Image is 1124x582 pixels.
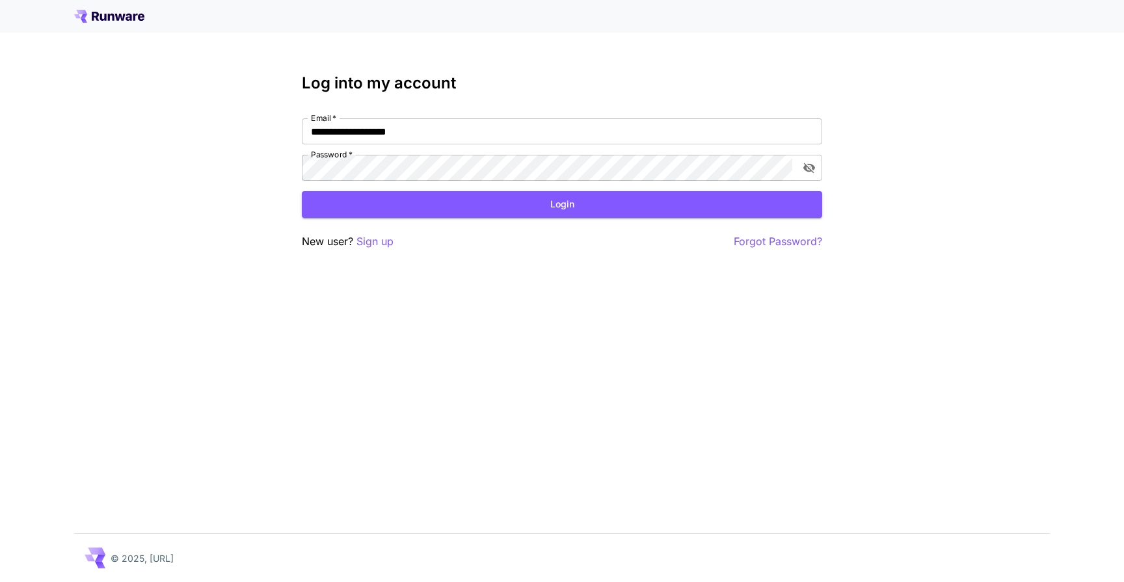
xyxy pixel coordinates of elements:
p: New user? [302,233,394,250]
label: Email [311,112,336,124]
button: Forgot Password? [734,233,822,250]
h3: Log into my account [302,74,822,92]
button: Sign up [356,233,394,250]
label: Password [311,149,353,160]
button: Login [302,191,822,218]
button: toggle password visibility [797,156,821,179]
p: © 2025, [URL] [111,551,174,565]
